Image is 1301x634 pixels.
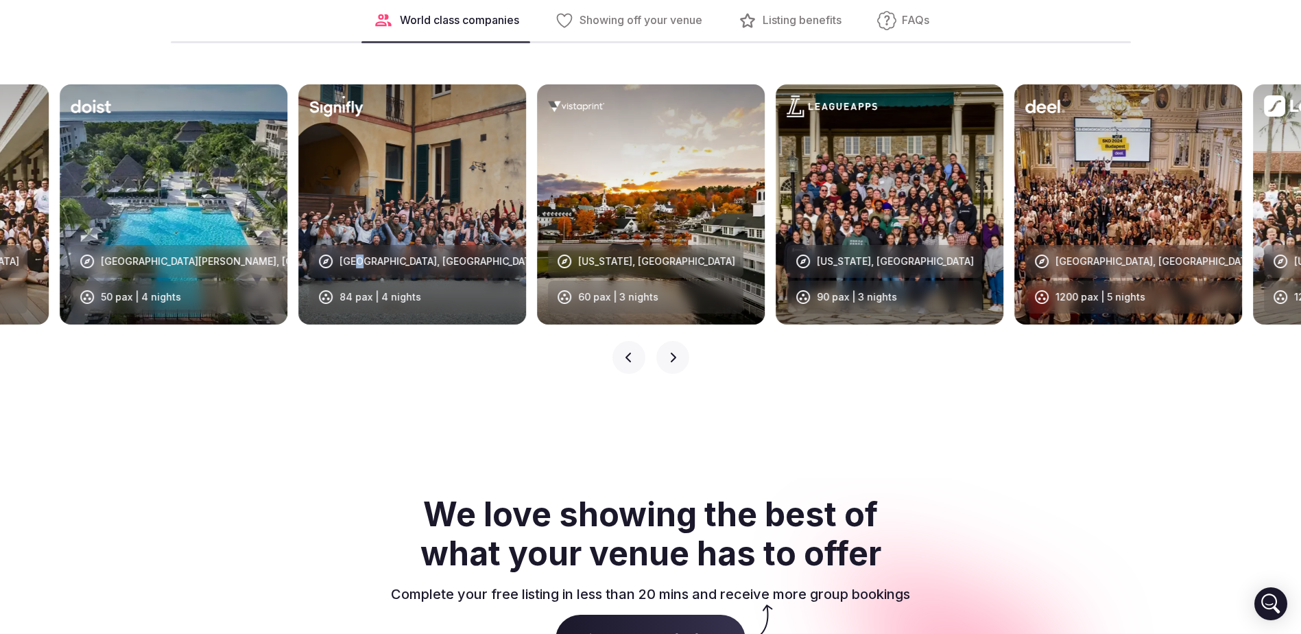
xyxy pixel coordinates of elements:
[578,290,658,304] div: 60 pax | 3 nights
[817,255,974,268] div: [US_STATE], [GEOGRAPHIC_DATA]
[400,13,519,28] span: World class companies
[101,290,181,304] div: 50 pax | 4 nights
[339,290,421,304] div: 84 pax | 4 nights
[1254,587,1287,620] div: Open Intercom Messenger
[391,585,910,604] p: Complete your free listing in less than 20 mins and receive more group bookings
[344,495,958,574] h2: We love showing the best of what your venue has to offer
[71,95,111,117] svg: Doist company logo
[902,13,929,28] span: FAQs
[548,95,604,117] svg: Vistaprint company logo
[787,95,877,117] svg: LeagueApps company logo
[580,13,702,28] span: Showing off your venue
[339,255,540,268] div: [GEOGRAPHIC_DATA], [GEOGRAPHIC_DATA]
[1055,255,1256,268] div: [GEOGRAPHIC_DATA], [GEOGRAPHIC_DATA]
[1025,95,1065,117] svg: Deel company logo
[763,13,842,28] span: Listing benefits
[817,290,897,304] div: 90 pax | 3 nights
[578,255,735,268] div: [US_STATE], [GEOGRAPHIC_DATA]
[1055,290,1145,304] div: 1200 pax | 5 nights
[101,255,379,268] div: [GEOGRAPHIC_DATA][PERSON_NAME], [GEOGRAPHIC_DATA]
[309,95,363,117] svg: Signify company logo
